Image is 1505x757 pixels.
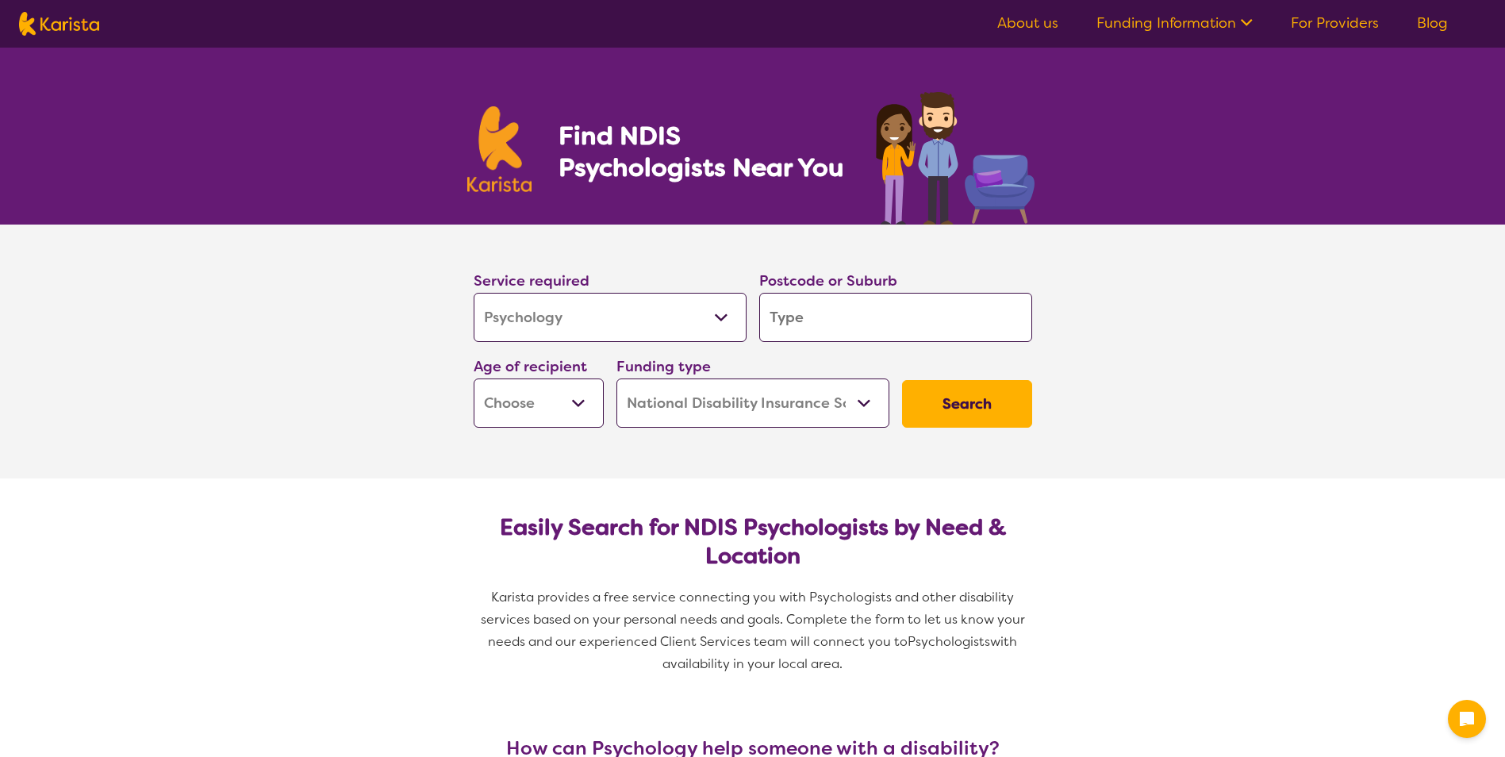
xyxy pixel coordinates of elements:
label: Funding type [616,357,711,376]
button: Search [902,380,1032,428]
a: Funding Information [1096,13,1253,33]
span: Karista provides a free service connecting you with Psychologists and other disability services b... [481,589,1028,650]
h2: Easily Search for NDIS Psychologists by Need & Location [486,513,1019,571]
label: Service required [474,271,589,290]
label: Postcode or Suburb [759,271,897,290]
input: Type [759,293,1032,342]
h1: Find NDIS Psychologists Near You [559,120,852,183]
img: psychology [870,86,1039,225]
a: About us [997,13,1058,33]
label: Age of recipient [474,357,587,376]
img: Karista logo [19,12,99,36]
span: Psychologists [908,633,990,650]
img: Karista logo [467,106,532,192]
a: Blog [1417,13,1448,33]
a: For Providers [1291,13,1379,33]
